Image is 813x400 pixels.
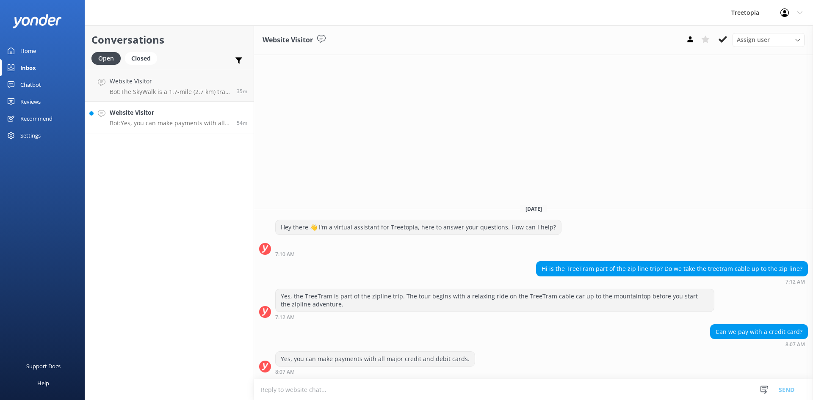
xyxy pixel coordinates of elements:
[13,14,61,28] img: yonder-white-logo.png
[275,314,714,320] div: 07:12am 13-Aug-2025 (UTC -06:00) America/Mexico_City
[125,53,161,63] a: Closed
[20,59,36,76] div: Inbox
[91,53,125,63] a: Open
[276,289,714,312] div: Yes, the TreeTram is part of the zipline trip. The tour begins with a relaxing ride on the TreeTr...
[276,220,561,234] div: Hey there 👋 I'm a virtual assistant for Treetopia, here to answer your questions. How can I help?
[785,279,805,284] strong: 7:12 AM
[110,108,230,117] h4: Website Visitor
[520,205,547,212] span: [DATE]
[737,35,770,44] span: Assign user
[20,93,41,110] div: Reviews
[711,325,807,339] div: Can we pay with a credit card?
[710,341,808,347] div: 08:07am 13-Aug-2025 (UTC -06:00) America/Mexico_City
[110,119,230,127] p: Bot: Yes, you can make payments with all major credit and debit cards.
[37,375,49,392] div: Help
[85,70,254,102] a: Website VisitorBot:The SkyWalk is a 1.7-mile (2.7 km) trail that combines bridges and paths, offe...
[785,342,805,347] strong: 8:07 AM
[110,88,230,96] p: Bot: The SkyWalk is a 1.7-mile (2.7 km) trail that combines bridges and paths, offering an enchan...
[125,52,157,65] div: Closed
[20,127,41,144] div: Settings
[110,77,230,86] h4: Website Visitor
[275,369,475,375] div: 08:07am 13-Aug-2025 (UTC -06:00) America/Mexico_City
[26,358,61,375] div: Support Docs
[733,33,805,47] div: Assign User
[91,32,247,48] h2: Conversations
[263,35,313,46] h3: Website Visitor
[237,119,247,127] span: 08:07am 13-Aug-2025 (UTC -06:00) America/Mexico_City
[275,251,561,257] div: 07:10am 13-Aug-2025 (UTC -06:00) America/Mexico_City
[276,352,475,366] div: Yes, you can make payments with all major credit and debit cards.
[275,370,295,375] strong: 8:07 AM
[20,42,36,59] div: Home
[536,262,807,276] div: Hi is the TreeTram part of the zip line trip? Do we take the treetram cable up to the zip line?
[275,315,295,320] strong: 7:12 AM
[536,279,808,284] div: 07:12am 13-Aug-2025 (UTC -06:00) America/Mexico_City
[237,88,247,95] span: 08:26am 13-Aug-2025 (UTC -06:00) America/Mexico_City
[275,252,295,257] strong: 7:10 AM
[20,76,41,93] div: Chatbot
[85,102,254,133] a: Website VisitorBot:Yes, you can make payments with all major credit and debit cards.54m
[20,110,53,127] div: Recommend
[91,52,121,65] div: Open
